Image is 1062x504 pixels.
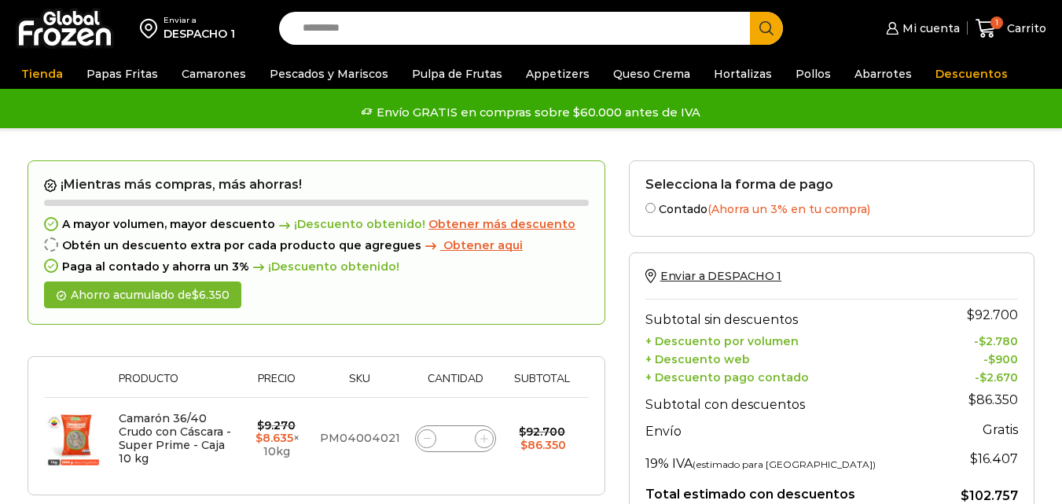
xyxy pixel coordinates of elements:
[312,398,408,480] td: PM04004021
[988,352,995,366] span: $
[257,418,296,432] bdi: 9.270
[706,59,780,89] a: Hortalizas
[605,59,698,89] a: Queso Crema
[404,59,510,89] a: Pulpa de Frutas
[428,217,575,231] span: Obtener más descuento
[961,488,1018,503] bdi: 102.757
[408,373,504,397] th: Cantidad
[979,370,987,384] span: $
[847,59,920,89] a: Abarrotes
[257,418,264,432] span: $
[928,59,1016,89] a: Descuentos
[976,10,1046,47] a: 1 Carrito
[660,269,781,283] span: Enviar a DESPACHO 1
[750,12,783,45] button: Search button
[504,373,581,397] th: Subtotal
[164,26,235,42] div: DESPACHO 1
[645,203,656,213] input: Contado(Ahorra un 3% en tu compra)
[443,238,523,252] span: Obtener aqui
[164,15,235,26] div: Enviar a
[967,307,975,322] span: $
[645,177,1018,192] h2: Selecciona la forma de pago
[519,425,565,439] bdi: 92.700
[111,373,241,397] th: Producto
[961,488,969,503] span: $
[249,260,399,274] span: ¡Descuento obtenido!
[241,373,311,397] th: Precio
[44,260,589,274] div: Paga al contado y ahorra un 3%
[970,451,978,466] span: $
[979,370,1018,384] bdi: 2.670
[44,177,589,193] h2: ¡Mientras más compras, más ahorras!
[990,17,1003,29] span: 1
[979,334,986,348] span: $
[707,202,870,216] span: (Ahorra un 3% en tu compra)
[119,411,231,465] a: Camarón 36/40 Crudo con Cáscara - Super Prime - Caja 10 kg
[645,443,935,475] th: 19% IVA
[192,288,199,302] span: $
[79,59,166,89] a: Papas Fritas
[13,59,71,89] a: Tienda
[44,239,589,252] div: Obtén un descuento extra por cada producto que agregues
[192,288,230,302] bdi: 6.350
[970,451,1018,466] span: 16.407
[174,59,254,89] a: Camarones
[983,422,1018,437] strong: Gratis
[275,218,425,231] span: ¡Descuento obtenido!
[421,239,523,252] a: Obtener aqui
[645,384,935,416] th: Subtotal con descuentos
[1003,20,1046,36] span: Carrito
[312,373,408,397] th: Sku
[645,348,935,366] th: + Descuento web
[645,269,781,283] a: Enviar a DESPACHO 1
[645,200,1018,216] label: Contado
[518,59,597,89] a: Appetizers
[645,331,935,349] th: + Descuento por volumen
[967,307,1018,322] bdi: 92.700
[445,428,467,450] input: Product quantity
[882,13,959,44] a: Mi cuenta
[988,352,1018,366] bdi: 900
[645,366,935,384] th: + Descuento pago contado
[255,431,263,445] span: $
[262,59,396,89] a: Pescados y Mariscos
[241,398,311,480] td: × 10kg
[935,331,1018,349] td: -
[788,59,839,89] a: Pollos
[520,438,527,452] span: $
[693,458,876,470] small: (estimado para [GEOGRAPHIC_DATA])
[44,218,589,231] div: A mayor volumen, mayor descuento
[140,15,164,42] img: address-field-icon.svg
[935,366,1018,384] td: -
[44,281,241,309] div: Ahorro acumulado de
[645,416,935,443] th: Envío
[968,392,976,407] span: $
[645,300,935,331] th: Subtotal sin descuentos
[255,431,293,445] bdi: 8.635
[428,218,575,231] a: Obtener más descuento
[935,348,1018,366] td: -
[520,438,566,452] bdi: 86.350
[979,334,1018,348] bdi: 2.780
[898,20,960,36] span: Mi cuenta
[519,425,526,439] span: $
[968,392,1018,407] bdi: 86.350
